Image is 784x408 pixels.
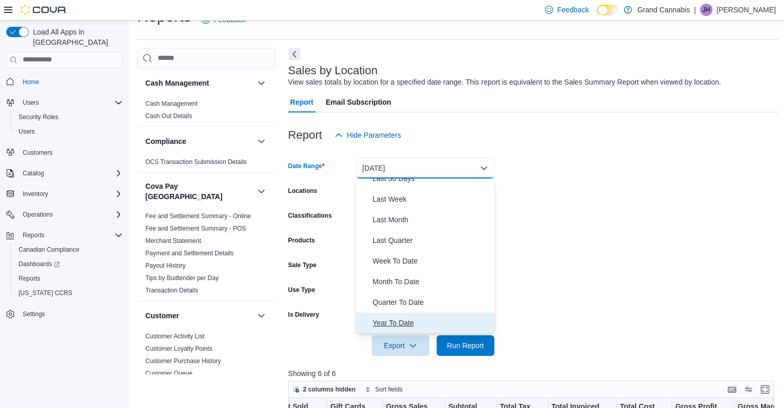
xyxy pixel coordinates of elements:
[14,243,84,256] a: Canadian Compliance
[19,167,123,179] span: Catalog
[303,385,356,394] span: 2 columns hidden
[19,76,43,88] a: Home
[19,96,123,109] span: Users
[19,146,57,159] a: Customers
[145,287,198,294] a: Transaction Details
[145,112,192,120] a: Cash Out Details
[19,229,123,241] span: Reports
[14,111,123,123] span: Security Roles
[14,287,76,299] a: [US_STATE] CCRS
[145,274,219,282] a: Tips by Budtender per Day
[14,287,123,299] span: Washington CCRS
[145,158,247,166] span: OCS Transaction Submission Details
[19,308,49,320] a: Settings
[437,335,494,356] button: Run Report
[19,208,57,221] button: Operations
[137,97,276,126] div: Cash Management
[19,246,79,254] span: Canadian Compliance
[145,181,253,202] h3: Cova Pay [GEOGRAPHIC_DATA]
[14,272,123,285] span: Reports
[637,4,690,16] p: Grand Cannabis
[21,5,67,15] img: Cova
[6,70,123,349] nav: Complex example
[145,262,186,270] span: Payout History
[23,78,39,86] span: Home
[23,190,48,198] span: Inventory
[2,145,127,160] button: Customers
[288,311,319,319] label: Is Delivery
[145,78,253,88] button: Cash Management
[23,231,44,239] span: Reports
[19,146,123,159] span: Customers
[23,310,45,318] span: Settings
[145,262,186,269] a: Payout History
[145,250,233,257] a: Payment and Settlement Details
[326,92,391,112] span: Email Subscription
[288,77,721,88] div: View sales totals by location for a specified date range. This report is equivalent to the Sales ...
[255,309,268,322] button: Customer
[288,236,315,244] label: Products
[700,4,712,16] div: Jack Huitema
[145,136,186,146] h3: Compliance
[373,172,490,185] span: Last 30 Days
[10,257,127,271] a: Dashboards
[288,129,322,141] h3: Report
[19,188,52,200] button: Inventory
[145,225,246,232] a: Fee and Settlement Summary - POS
[255,135,268,148] button: Compliance
[14,111,62,123] a: Security Roles
[10,242,127,257] button: Canadian Compliance
[137,210,276,301] div: Cova Pay [GEOGRAPHIC_DATA]
[145,345,212,353] span: Customer Loyalty Points
[145,286,198,295] span: Transaction Details
[356,178,494,333] div: Select listbox
[288,48,301,60] button: Next
[694,4,696,16] p: |
[19,96,43,109] button: Users
[703,4,710,16] span: JH
[2,74,127,89] button: Home
[23,210,53,219] span: Operations
[597,5,619,15] input: Dark Mode
[14,258,64,270] a: Dashboards
[347,130,401,140] span: Hide Parameters
[14,243,123,256] span: Canadian Compliance
[19,75,123,88] span: Home
[23,149,53,157] span: Customers
[2,207,127,222] button: Operations
[145,369,192,378] span: Customer Queue
[557,5,589,15] span: Feedback
[137,330,276,396] div: Customer
[14,258,123,270] span: Dashboards
[288,162,325,170] label: Date Range
[137,156,276,172] div: Compliance
[2,95,127,110] button: Users
[145,213,251,220] a: Fee and Settlement Summary - Online
[373,234,490,247] span: Last Quarter
[373,255,490,267] span: Week To Date
[145,158,247,166] a: OCS Transaction Submission Details
[373,317,490,329] span: Year To Date
[14,125,123,138] span: Users
[19,113,58,121] span: Security Roles
[145,357,221,365] a: Customer Purchase History
[2,187,127,201] button: Inventory
[255,185,268,198] button: Cova Pay [GEOGRAPHIC_DATA]
[290,92,313,112] span: Report
[145,78,209,88] h3: Cash Management
[378,335,423,356] span: Export
[19,208,123,221] span: Operations
[10,110,127,124] button: Security Roles
[288,286,315,294] label: Use Type
[145,100,197,108] span: Cash Management
[373,275,490,288] span: Month To Date
[19,274,40,283] span: Reports
[14,125,39,138] a: Users
[375,385,403,394] span: Sort fields
[759,383,771,396] button: Enter fullscreen
[145,274,219,282] span: Tips by Budtender per Day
